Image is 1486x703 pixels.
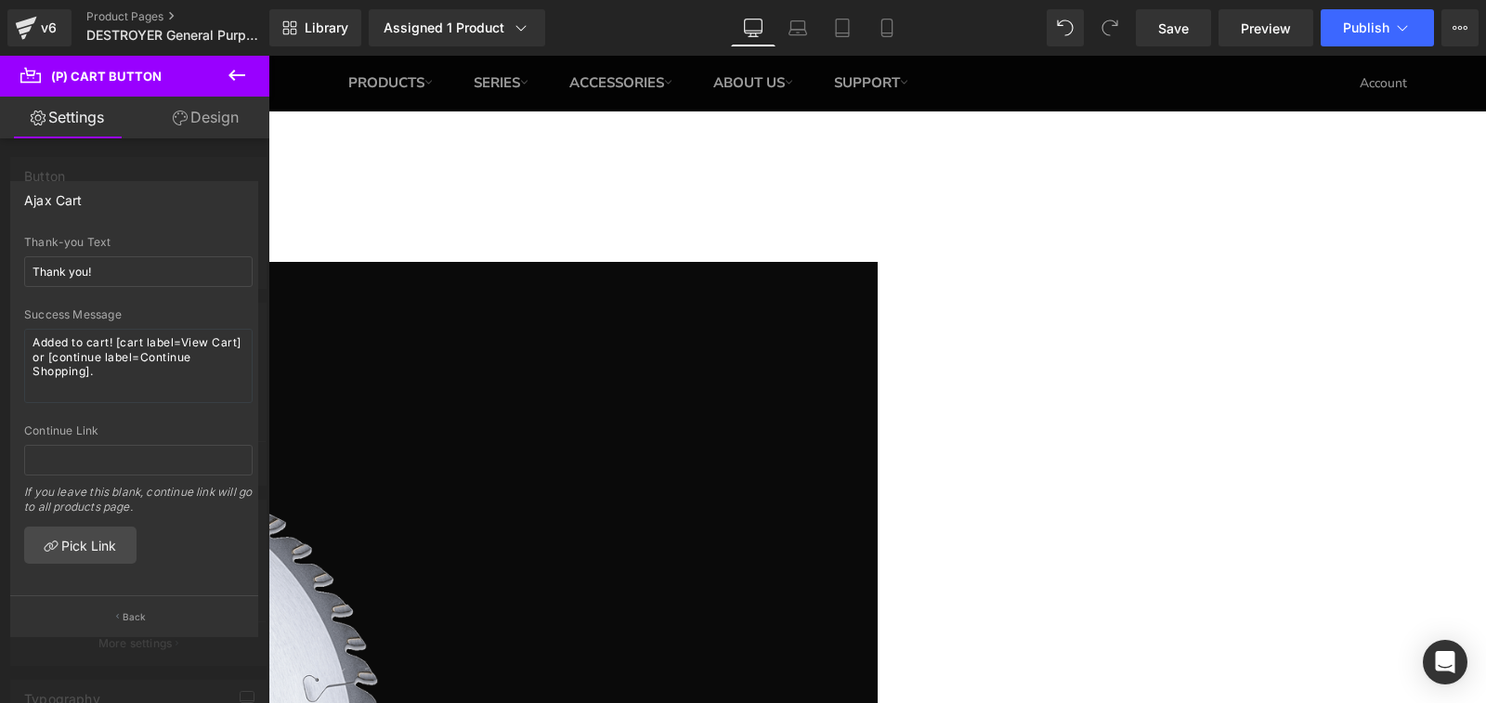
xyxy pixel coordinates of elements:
[37,16,60,40] div: v6
[86,28,265,43] span: DESTROYER General Purpose Blade
[384,19,530,37] div: Assigned 1 Product
[269,9,361,46] a: New Library
[24,527,137,564] a: Pick Link
[1219,9,1313,46] a: Preview
[1091,9,1128,46] button: Redo
[1241,19,1291,38] span: Preview
[1423,640,1467,684] div: Open Intercom Messenger
[24,485,253,527] div: If you leave this blank, continue link will go to all products page.
[24,236,253,249] div: Thank-you Text
[1343,20,1389,35] span: Publish
[1441,9,1479,46] button: More
[123,610,147,624] p: Back
[305,20,348,36] span: Library
[1321,9,1434,46] button: Publish
[10,595,258,637] button: Back
[1047,9,1084,46] button: Undo
[865,9,909,46] a: Mobile
[731,9,776,46] a: Desktop
[1158,19,1189,38] span: Save
[776,9,820,46] a: Laptop
[51,69,162,84] span: (P) Cart Button
[138,97,273,138] a: Design
[24,308,253,321] div: Success Message
[24,424,253,437] div: Continue Link
[24,182,83,208] div: Ajax Cart
[86,9,300,24] a: Product Pages
[7,9,72,46] a: v6
[820,9,865,46] a: Tablet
